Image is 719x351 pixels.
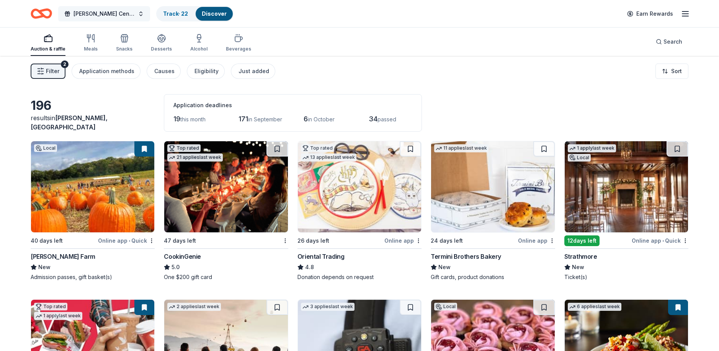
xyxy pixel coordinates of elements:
[164,273,288,281] div: One $200 gift card
[568,303,621,311] div: 6 applies last week
[231,64,275,79] button: Just added
[31,141,155,281] a: Image for Gaver FarmLocal40 days leftOnline app•Quick[PERSON_NAME] FarmNewAdmission passes, gift ...
[632,236,688,245] div: Online app Quick
[431,141,555,281] a: Image for Termini Brothers Bakery11 applieslast week24 days leftOnline appTermini Brothers Bakery...
[34,312,82,320] div: 1 apply last week
[46,67,59,76] span: Filter
[116,31,132,56] button: Snacks
[163,10,188,17] a: Track· 22
[431,273,555,281] div: Gift cards, product donations
[173,115,180,123] span: 19
[31,98,155,113] div: 196
[129,238,130,244] span: •
[61,60,69,68] div: 2
[74,9,135,18] span: [PERSON_NAME] Center Restoration
[623,7,678,21] a: Earn Rewards
[568,154,591,162] div: Local
[173,101,412,110] div: Application deadlines
[31,236,63,245] div: 40 days left
[164,236,196,245] div: 47 days left
[369,115,377,123] span: 34
[84,46,98,52] div: Meals
[31,64,65,79] button: Filter2
[377,116,396,122] span: passed
[671,67,682,76] span: Sort
[308,116,335,122] span: in October
[568,144,616,152] div: 1 apply last week
[147,64,181,79] button: Causes
[79,67,134,76] div: Application methods
[164,141,288,281] a: Image for CookinGenieTop rated21 applieslast week47 days leftCookinGenie5.0One $200 gift card
[31,252,95,261] div: [PERSON_NAME] Farm
[156,6,234,21] button: Track· 22Discover
[180,116,206,122] span: this month
[226,46,251,52] div: Beverages
[431,141,554,232] img: Image for Termini Brothers Bakery
[58,6,150,21] button: [PERSON_NAME] Center Restoration
[297,273,422,281] div: Donation depends on request
[226,31,251,56] button: Beverages
[31,273,155,281] div: Admission passes, gift basket(s)
[662,238,664,244] span: •
[564,273,688,281] div: Ticket(s)
[431,236,463,245] div: 24 days left
[564,235,600,246] div: 12 days left
[154,67,175,76] div: Causes
[248,116,282,122] span: in September
[34,144,57,152] div: Local
[31,114,108,131] span: [PERSON_NAME], [GEOGRAPHIC_DATA]
[565,141,688,232] img: Image for Strathmore
[34,303,67,310] div: Top rated
[167,144,201,152] div: Top rated
[98,236,155,245] div: Online app Quick
[438,263,451,272] span: New
[172,263,180,272] span: 5.0
[190,46,208,52] div: Alcohol
[301,144,334,152] div: Top rated
[297,252,345,261] div: Oriental Trading
[31,113,155,132] div: results
[31,31,65,56] button: Auction & raffle
[384,236,422,245] div: Online app
[304,115,308,123] span: 6
[151,46,172,52] div: Desserts
[650,34,688,49] button: Search
[31,114,108,131] span: in
[190,31,208,56] button: Alcohol
[297,236,329,245] div: 26 days left
[84,31,98,56] button: Meals
[38,263,51,272] span: New
[72,64,141,79] button: Application methods
[431,252,501,261] div: Termini Brothers Bakery
[239,67,269,76] div: Just added
[564,252,597,261] div: Strathmore
[151,31,172,56] button: Desserts
[564,141,688,281] a: Image for Strathmore1 applylast weekLocal12days leftOnline app•QuickStrathmoreNewTicket(s)
[301,153,356,162] div: 13 applies last week
[298,141,421,232] img: Image for Oriental Trading
[572,263,584,272] span: New
[187,64,225,79] button: Eligibility
[663,37,682,46] span: Search
[167,303,221,311] div: 2 applies last week
[164,141,288,232] img: Image for CookinGenie
[31,5,52,23] a: Home
[434,144,489,152] div: 11 applies last week
[164,252,201,261] div: CookinGenie
[655,64,688,79] button: Sort
[301,303,355,311] div: 3 applies last week
[116,46,132,52] div: Snacks
[239,115,248,123] span: 171
[194,67,219,76] div: Eligibility
[202,10,227,17] a: Discover
[434,303,457,310] div: Local
[31,141,154,232] img: Image for Gaver Farm
[297,141,422,281] a: Image for Oriental TradingTop rated13 applieslast week26 days leftOnline appOriental Trading4.8Do...
[305,263,314,272] span: 4.8
[518,236,555,245] div: Online app
[31,46,65,52] div: Auction & raffle
[167,153,223,162] div: 21 applies last week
